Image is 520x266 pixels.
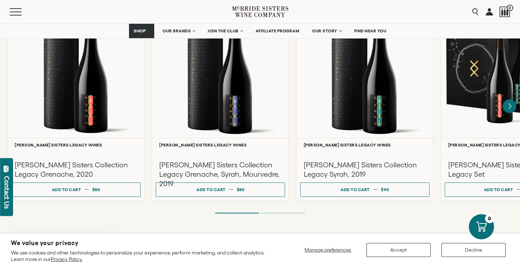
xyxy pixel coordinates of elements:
[51,256,82,262] a: Privacy Policy.
[163,28,191,33] span: OUR BRANDS
[11,182,141,197] button: Add to cart $80
[15,160,137,179] h3: [PERSON_NAME] Sisters Collection Legacy Grenache, 2020
[354,28,387,33] span: FIND NEAR YOU
[350,24,391,38] a: FIND NEAR YOU
[158,24,199,38] a: OUR BRANDS
[255,28,299,33] span: AFFILIATE PROGRAM
[203,24,247,38] a: JOIN THE CLUB
[52,184,81,195] div: Add to cart
[484,184,513,195] div: Add to cart
[237,187,245,192] span: $80
[129,24,154,38] a: SHOP
[10,8,36,15] button: Mobile Menu Trigger
[503,99,516,113] button: Next
[92,187,100,192] span: $80
[304,160,426,179] h3: [PERSON_NAME] Sisters Collection Legacy Syrah, 2019
[134,28,146,33] span: SHOP
[208,28,239,33] span: JOIN THE CLUB
[507,5,513,11] span: 0
[215,213,259,213] li: Page dot 1
[11,240,275,246] h2: We value your privacy
[196,184,226,195] div: Add to cart
[15,143,137,147] h6: [PERSON_NAME] Sisters Legacy Wines
[300,182,430,197] button: Add to cart $90
[3,176,10,209] div: Contact Us
[485,214,494,223] div: 0
[251,24,304,38] a: AFFILIATE PROGRAM
[156,182,285,197] button: Add to cart $80
[381,187,389,192] span: $90
[341,184,370,195] div: Add to cart
[366,243,431,257] button: Accept
[307,24,346,38] a: OUR STORY
[300,243,356,257] button: Manage preferences
[11,249,275,262] p: We use cookies and other technologies to personalize your experience, perform marketing, and coll...
[261,213,305,213] li: Page dot 2
[159,160,281,188] h3: [PERSON_NAME] Sisters Collection Legacy Grenache, Syrah, Mourvedre, 2019
[304,143,426,147] h6: [PERSON_NAME] Sisters Legacy Wines
[305,247,351,253] span: Manage preferences
[312,28,337,33] span: OUR STORY
[441,243,506,257] button: Decline
[159,143,281,147] h6: [PERSON_NAME] Sisters Legacy Wines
